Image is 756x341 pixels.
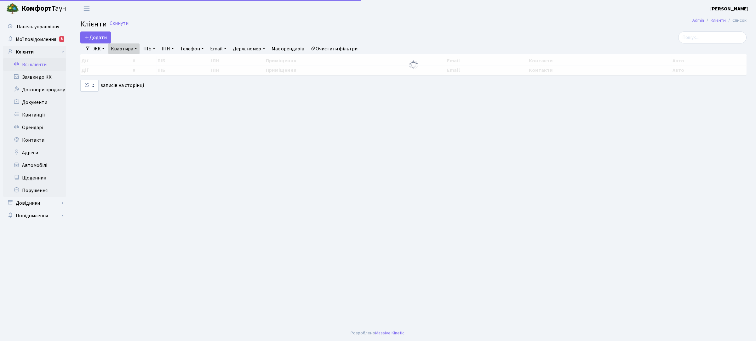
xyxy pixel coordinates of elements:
img: Обробка... [409,60,419,70]
a: Повідомлення [3,209,66,222]
a: Довідники [3,197,66,209]
span: Мої повідомлення [16,36,56,43]
a: Admin [692,17,704,24]
a: Має орендарів [269,43,307,54]
span: Додати [84,34,107,41]
a: Щоденник [3,172,66,184]
div: 5 [59,36,64,42]
a: Клієнти [711,17,726,24]
b: Комфорт [21,3,52,14]
img: logo.png [6,3,19,15]
a: ІПН [159,43,176,54]
a: Автомобілі [3,159,66,172]
select: записів на сторінці [80,80,99,92]
a: Контакти [3,134,66,146]
span: Панель управління [17,23,59,30]
a: Орендарі [3,121,66,134]
a: Квитанції [3,109,66,121]
span: Таун [21,3,66,14]
a: Мої повідомлення5 [3,33,66,46]
a: Документи [3,96,66,109]
a: Договори продажу [3,83,66,96]
a: Адреси [3,146,66,159]
b: [PERSON_NAME] [710,5,748,12]
a: [PERSON_NAME] [710,5,748,13]
a: Панель управління [3,20,66,33]
a: Massive Kinetic [375,330,404,336]
a: Email [208,43,229,54]
li: Список [726,17,747,24]
a: Очистити фільтри [308,43,360,54]
div: Розроблено . [351,330,405,337]
a: Держ. номер [230,43,267,54]
a: Телефон [178,43,206,54]
a: Порушення [3,184,66,197]
a: Скинути [110,20,129,26]
button: Переключити навігацію [79,3,94,14]
a: Всі клієнти [3,58,66,71]
a: Додати [80,31,111,43]
a: ПІБ [141,43,158,54]
span: Клієнти [80,19,107,30]
a: Заявки до КК [3,71,66,83]
nav: breadcrumb [683,14,756,27]
a: ЖК [91,43,107,54]
input: Пошук... [678,31,747,43]
a: Клієнти [3,46,66,58]
a: Квартира [108,43,140,54]
label: записів на сторінці [80,80,144,92]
